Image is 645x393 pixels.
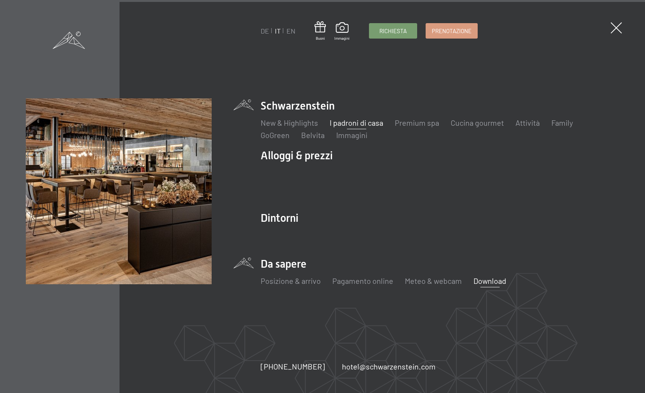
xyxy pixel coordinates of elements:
a: Belvita [301,130,325,140]
img: Dépliant online dell'albergo benessere Schwarzenstein [26,98,212,284]
a: New & Highlights [261,118,318,127]
a: hotel@schwarzenstein.com [342,361,436,372]
span: [PHONE_NUMBER] [261,362,325,371]
a: Premium spa [395,118,439,127]
span: Richiesta [379,27,407,35]
a: Pagamento online [332,276,393,285]
a: Richiesta [369,24,417,38]
a: Buoni [315,21,326,41]
a: DE [261,27,269,35]
a: Cucina gourmet [451,118,504,127]
span: Buoni [315,35,326,41]
a: Family [551,118,573,127]
a: Download [473,276,506,285]
a: I padroni di casa [330,118,383,127]
a: Meteo & webcam [405,276,462,285]
a: GoGreen [261,130,290,140]
a: [PHONE_NUMBER] [261,361,325,372]
a: EN [286,27,295,35]
a: IT [275,27,281,35]
a: Immagini [334,22,350,41]
span: Immagini [334,35,350,41]
a: Immagini [336,130,367,140]
a: Prenotazione [426,24,477,38]
a: Attività [515,118,540,127]
a: Posizione & arrivo [261,276,321,285]
span: Prenotazione [432,27,472,35]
